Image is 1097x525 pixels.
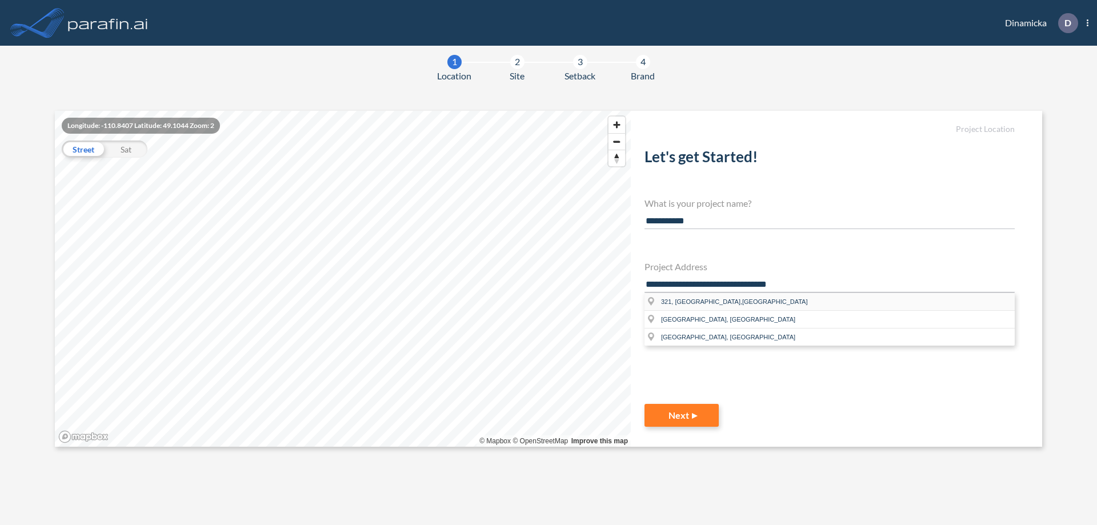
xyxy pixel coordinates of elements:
p: D [1064,18,1071,28]
h4: What is your project name? [644,198,1015,209]
span: [GEOGRAPHIC_DATA], [GEOGRAPHIC_DATA] [661,316,795,323]
div: 3 [573,55,587,69]
div: Sat [105,141,147,158]
div: Dinamicka [988,13,1088,33]
span: Location [437,69,471,83]
canvas: Map [55,111,631,447]
img: logo [66,11,150,34]
h2: Let's get Started! [644,148,1015,170]
button: Next [644,404,719,427]
div: 1 [447,55,462,69]
span: 321, [GEOGRAPHIC_DATA],[GEOGRAPHIC_DATA] [661,298,808,305]
a: Mapbox [479,437,511,445]
div: 2 [510,55,525,69]
a: OpenStreetMap [513,437,568,445]
button: Reset bearing to north [608,150,625,166]
span: Site [510,69,525,83]
a: Improve this map [571,437,628,445]
h5: Project Location [644,125,1015,134]
button: Zoom in [608,117,625,133]
span: [GEOGRAPHIC_DATA], [GEOGRAPHIC_DATA] [661,334,795,340]
span: Brand [631,69,655,83]
span: Setback [564,69,595,83]
div: Longitude: -110.8407 Latitude: 49.1044 Zoom: 2 [62,118,220,134]
h4: Project Address [644,261,1015,272]
div: 4 [636,55,650,69]
a: Mapbox homepage [58,430,109,443]
div: Street [62,141,105,158]
button: Zoom out [608,133,625,150]
span: Zoom out [608,134,625,150]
